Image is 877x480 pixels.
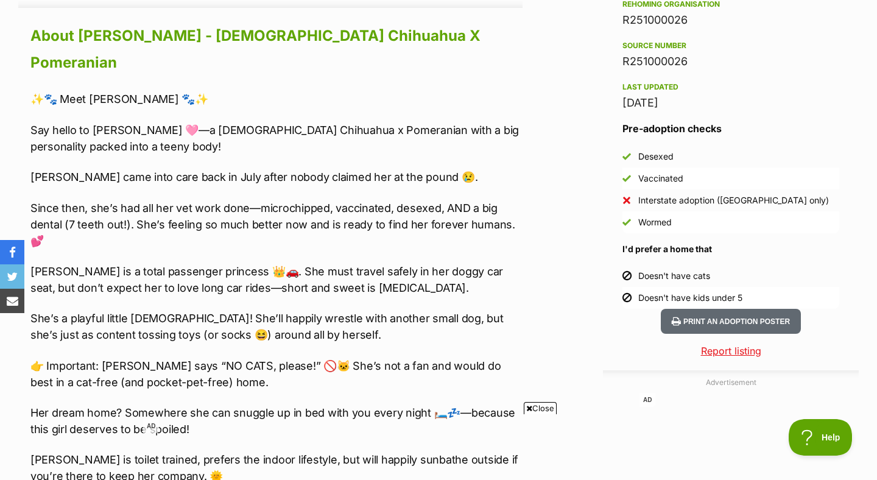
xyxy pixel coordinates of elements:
[622,243,839,255] h4: I'd prefer a home that
[661,309,801,334] button: Print an adoption poster
[622,53,839,70] div: R251000026
[622,121,839,136] h3: Pre-adoption checks
[638,150,674,163] div: Desexed
[30,23,523,76] h2: About [PERSON_NAME] - [DEMOGRAPHIC_DATA] Chihuahua X Pomeranian
[30,263,523,296] p: [PERSON_NAME] is a total passenger princess 👑🚗. She must travel safely in her doggy car seat, but...
[639,393,655,407] span: AD
[30,404,523,437] p: Her dream home? Somewhere she can snuggle up in bed with you every night 🛏️💤—because this girl de...
[622,174,631,183] img: Yes
[143,419,734,474] iframe: Advertisement
[30,358,523,390] p: 👉 Important: [PERSON_NAME] says “NO CATS, please!” 🚫🐱 She’s not a fan and would do best in a cat-...
[30,91,523,107] p: ✨🐾 Meet [PERSON_NAME] 🐾✨
[622,12,839,29] div: R251000026
[789,419,853,456] iframe: Help Scout Beacon - Open
[622,41,839,51] div: Source number
[524,402,557,414] span: Close
[638,194,829,206] div: Interstate adoption ([GEOGRAPHIC_DATA] only)
[638,172,683,185] div: Vaccinated
[30,200,523,249] p: Since then, she’s had all her vet work done—microchipped, vaccinated, desexed, AND a big dental (...
[622,218,631,227] img: Yes
[30,122,523,155] p: Say hello to [PERSON_NAME] 🩷—a [DEMOGRAPHIC_DATA] Chihuahua x Pomeranian with a big personality p...
[622,94,839,111] div: [DATE]
[30,310,523,343] p: She’s a playful little [DEMOGRAPHIC_DATA]! She’ll happily wrestle with another small dog, but she...
[638,270,710,282] div: Doesn't have cats
[622,196,631,205] img: No
[622,152,631,161] img: Yes
[30,169,523,185] p: [PERSON_NAME] came into care back in July after nobody claimed her at the pound 😢.
[638,216,672,228] div: Wormed
[603,344,859,358] a: Report listing
[143,419,159,433] span: AD
[638,292,742,304] div: Doesn't have kids under 5
[622,82,839,92] div: Last updated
